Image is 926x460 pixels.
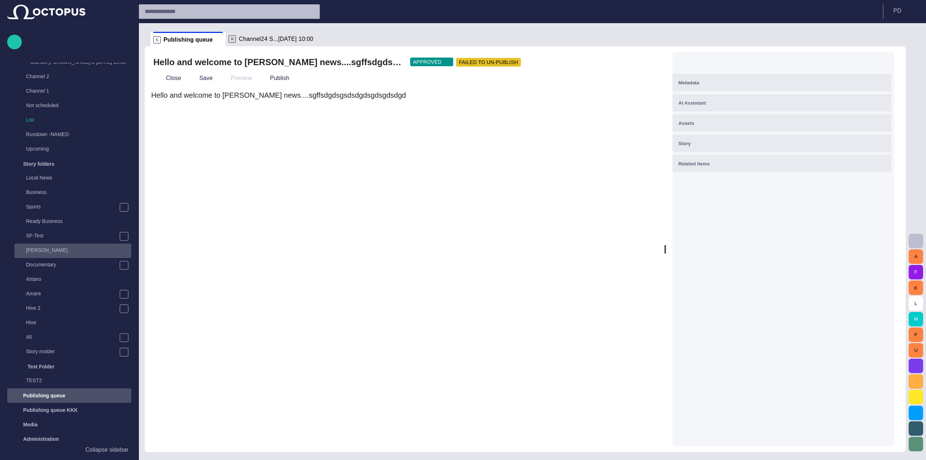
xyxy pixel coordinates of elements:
[678,100,706,106] span: AI Assistant
[459,59,518,66] span: FAILED TO UN-PUBLISH
[26,87,117,94] p: Channel 1
[12,258,131,273] div: Documentary
[12,301,131,316] div: Hive 2
[672,74,891,91] button: Metadata
[153,72,184,85] button: Close
[678,141,691,146] span: Story
[888,4,922,17] button: PD
[257,72,292,85] button: Publish
[7,26,131,406] ul: main menu
[12,229,131,244] div: SF-Test
[26,102,117,109] p: Not scheduled
[26,174,131,181] p: Local News
[12,186,131,200] div: Business
[187,72,215,85] button: Save
[12,215,131,229] div: Ready Business
[26,377,131,384] p: TEST2
[26,203,119,210] p: Sports
[163,36,213,43] span: Publishing queue
[26,348,119,355] p: Story molder
[239,35,313,43] span: Channel24 S...[DATE] 10:00
[23,160,54,168] p: Story folders
[413,58,442,66] span: APPROVED
[909,265,923,279] button: F
[23,421,38,428] p: Media
[153,56,404,68] h2: Hello and welcome to Tarahib news....sgffsdgdsgsdsdgdsgdsgdsdgd
[23,406,78,414] p: Publishing queue KKK
[12,273,131,287] div: 4stano
[26,189,131,196] p: Business
[410,58,453,66] button: APPROVED
[16,55,131,70] div: Standic [PERSON_NAME] 3 [DATE] 10:00
[23,435,59,443] p: Administration
[12,244,131,258] div: [PERSON_NAME]
[909,312,923,326] button: M
[7,417,131,432] div: Media
[7,5,85,19] img: Octopus News Room
[26,145,117,152] p: Upcoming
[26,333,119,341] p: All
[909,296,923,311] button: L
[229,35,236,43] p: R
[26,290,119,297] p: Amare
[893,7,901,15] p: P D
[909,343,923,358] button: U
[12,171,131,186] div: Local News
[12,316,131,330] div: Hive
[12,345,131,359] div: Story molder
[26,116,131,123] p: List
[909,249,923,264] button: A
[12,287,131,301] div: Amare
[672,155,891,172] button: Related items
[26,73,117,80] p: Channel 2
[12,200,131,215] div: Sports
[678,121,694,126] span: Assets
[672,114,891,132] button: Assets
[26,275,131,283] p: 4stano
[27,363,54,370] p: Test Folder
[151,91,406,99] span: Hello and welcome to [PERSON_NAME] news....sgffsdgdsgsdsdgdsgdsgdsdgd
[678,80,699,85] span: Metadata
[12,113,131,128] div: List
[26,261,119,268] p: Documentary
[7,388,131,403] div: Publishing queue
[672,135,891,152] button: Story
[150,32,226,46] div: SPublishing queue
[7,443,131,457] button: Collapse sidebar
[153,36,161,43] p: S
[26,246,131,254] p: [PERSON_NAME]
[12,330,131,345] div: All
[85,446,128,454] p: Collapse sidebar
[909,280,923,295] button: K
[26,304,119,312] p: Hive 2
[226,32,323,46] div: RChannel24 S...[DATE] 10:00
[678,161,710,166] span: Related items
[26,131,117,138] p: Rundown -NAMED
[26,232,119,239] p: SF-Test
[26,319,131,326] p: Hive
[909,328,923,342] button: P
[672,94,891,111] button: AI Assistant
[12,374,131,388] div: TEST2
[23,392,65,399] p: Publishing queue
[26,218,131,225] p: Ready Business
